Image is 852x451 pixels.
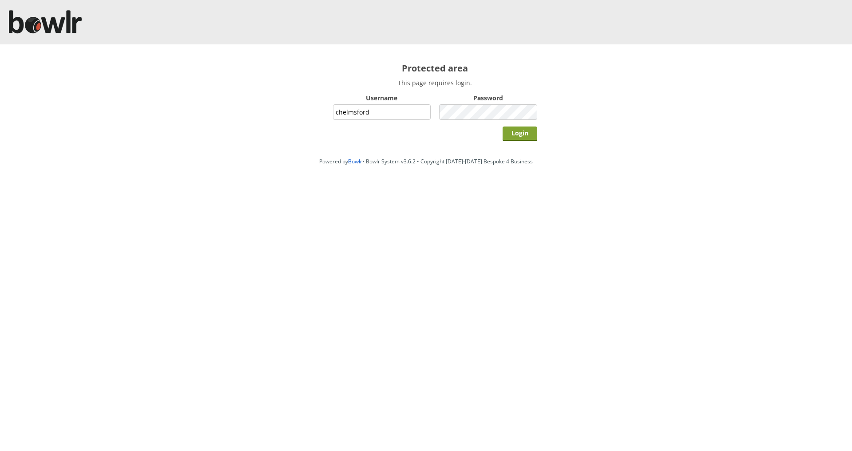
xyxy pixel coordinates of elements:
[503,127,537,141] input: Login
[348,158,362,165] a: Bowlr
[439,94,537,102] label: Password
[333,94,431,102] label: Username
[333,79,537,87] p: This page requires login.
[333,62,537,74] h2: Protected area
[319,158,533,165] span: Powered by • Bowlr System v3.6.2 • Copyright [DATE]-[DATE] Bespoke 4 Business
